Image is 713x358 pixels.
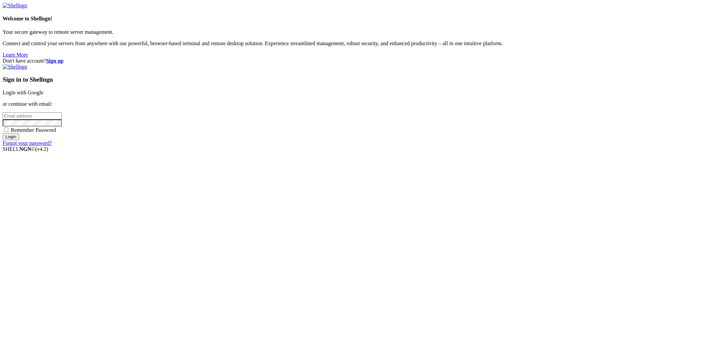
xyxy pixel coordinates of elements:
p: Your secure gateway to remote server management. [3,29,710,35]
b: NGN [19,146,31,152]
input: Email address [3,112,62,119]
div: Don't have account? [3,58,710,64]
p: or continue with email: [3,101,710,107]
input: Login [3,133,19,140]
img: Shellngn [3,3,27,9]
p: Connect and control your servers from anywhere with our powerful, browser-based terminal and remo... [3,40,710,47]
a: Learn More [3,52,28,58]
a: Login with Google [3,90,43,95]
img: Shellngn [3,64,27,70]
h4: Welcome to Shellngn! [3,16,710,22]
a: Sign up [46,58,64,64]
a: Forgot your password? [3,140,52,146]
span: 4.2.0 [35,146,48,152]
input: Remember Password [4,127,8,132]
span: SHELL © [3,146,48,152]
h3: Sign in to Shellngn [3,76,710,83]
span: Remember Password [11,127,56,133]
